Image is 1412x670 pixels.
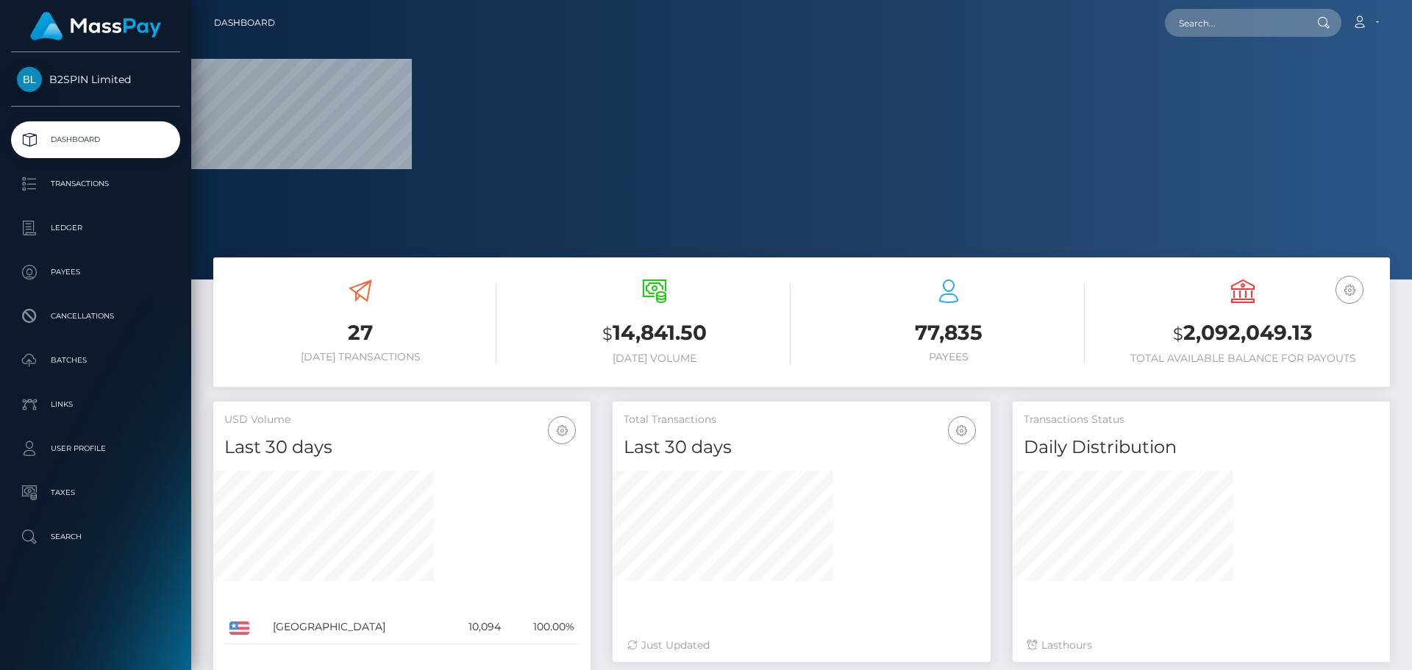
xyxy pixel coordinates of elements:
p: Search [17,526,174,548]
p: Batches [17,349,174,371]
h3: 2,092,049.13 [1107,318,1379,349]
input: Search... [1165,9,1303,37]
div: Just Updated [627,638,975,653]
span: B2SPIN Limited [11,73,180,86]
a: Batches [11,342,180,379]
a: Payees [11,254,180,291]
div: Last hours [1027,638,1375,653]
a: Links [11,386,180,423]
img: US.png [229,621,249,635]
a: Taxes [11,474,180,511]
h6: Total Available Balance for Payouts [1107,352,1379,365]
h4: Last 30 days [624,435,979,460]
p: Ledger [17,217,174,239]
td: 10,094 [444,610,505,644]
h6: [DATE] Volume [518,352,791,365]
td: [GEOGRAPHIC_DATA] [268,610,444,644]
h3: 77,835 [813,318,1085,347]
h4: Daily Distribution [1024,435,1379,460]
p: Cancellations [17,305,174,327]
h3: 14,841.50 [518,318,791,349]
p: Dashboard [17,129,174,151]
a: Search [11,518,180,555]
p: Taxes [17,482,174,504]
a: Dashboard [214,7,275,38]
h5: USD Volume [224,413,580,427]
a: Cancellations [11,298,180,335]
a: Ledger [11,210,180,246]
h6: Payees [813,351,1085,363]
h3: 27 [224,318,496,347]
h5: Transactions Status [1024,413,1379,427]
h4: Last 30 days [224,435,580,460]
p: Payees [17,261,174,283]
p: Links [17,393,174,416]
img: B2SPIN Limited [17,67,42,92]
a: Transactions [11,165,180,202]
small: $ [602,324,613,344]
p: User Profile [17,438,174,460]
h6: [DATE] Transactions [224,351,496,363]
h5: Total Transactions [624,413,979,427]
small: $ [1173,324,1183,344]
a: Dashboard [11,121,180,158]
p: Transactions [17,173,174,195]
a: User Profile [11,430,180,467]
img: MassPay Logo [30,12,161,40]
td: 100.00% [506,610,580,644]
